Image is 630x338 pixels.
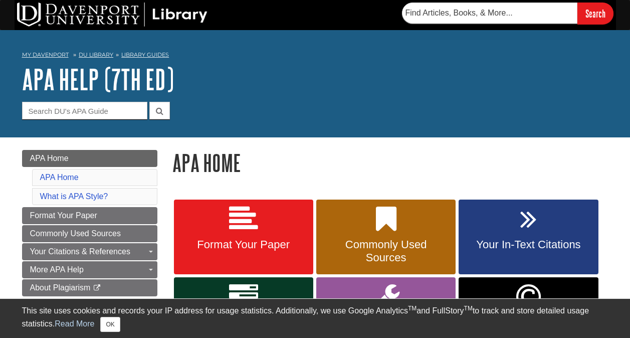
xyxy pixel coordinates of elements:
sup: TM [408,305,416,312]
a: About Plagiarism [22,279,157,296]
input: Find Articles, Books, & More... [402,3,577,24]
a: DU Library [79,51,113,58]
a: APA Home [22,150,157,167]
a: Commonly Used Sources [22,225,157,242]
a: What is APA Style? [40,192,108,201]
a: Commonly Used Sources [316,200,456,275]
span: Commonly Used Sources [30,229,121,238]
a: Your Citations & References [22,243,157,260]
form: Searches DU Library's articles, books, and more [402,3,613,24]
a: Format Your Paper [22,207,157,224]
a: Library Guides [121,51,169,58]
span: About Plagiarism [30,283,91,292]
nav: breadcrumb [22,48,608,64]
h1: APA Home [172,150,608,176]
span: Format Your Paper [181,238,306,251]
a: More APA Help [22,261,157,278]
button: Close [100,317,120,332]
a: My Davenport [22,51,69,59]
span: More APA Help [30,265,84,274]
a: APA Home [40,173,79,182]
input: Search [577,3,613,24]
span: Commonly Used Sources [324,238,448,264]
a: Format Your Paper [174,200,313,275]
a: Read More [55,319,94,328]
div: This site uses cookies and records your IP address for usage statistics. Additionally, we use Goo... [22,305,608,332]
i: This link opens in a new window [93,285,101,291]
input: Search DU's APA Guide [22,102,147,119]
a: APA Help (7th Ed) [22,64,174,95]
span: APA Home [30,154,69,162]
a: Your In-Text Citations [459,200,598,275]
img: DU Library [17,3,207,27]
span: Format Your Paper [30,211,97,220]
span: Your Citations & References [30,247,130,256]
span: Your In-Text Citations [466,238,590,251]
sup: TM [464,305,473,312]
